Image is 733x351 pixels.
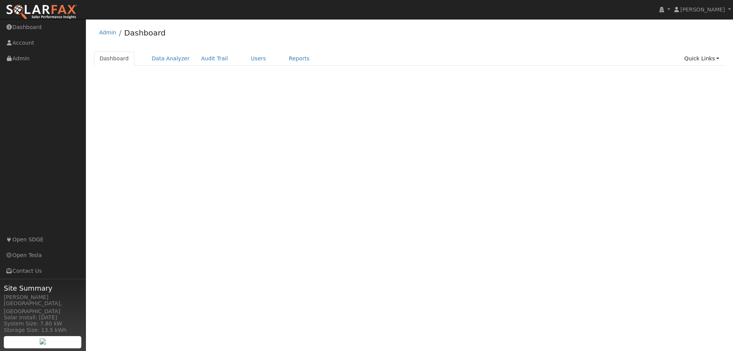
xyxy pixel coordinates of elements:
div: System Size: 7.80 kW [4,320,82,328]
a: Admin [99,29,116,36]
span: [PERSON_NAME] [680,6,725,13]
a: Data Analyzer [146,52,195,66]
img: SolarFax [6,4,77,20]
div: Solar Install: [DATE] [4,314,82,322]
a: Dashboard [124,28,166,37]
a: Users [245,52,272,66]
a: Dashboard [94,52,135,66]
span: Site Summary [4,283,82,293]
a: Audit Trail [195,52,234,66]
div: [GEOGRAPHIC_DATA], [GEOGRAPHIC_DATA] [4,299,82,315]
div: Storage Size: 13.5 kWh [4,326,82,334]
a: Reports [283,52,315,66]
div: [PERSON_NAME] [4,293,82,301]
img: retrieve [40,338,46,345]
a: Quick Links [678,52,725,66]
